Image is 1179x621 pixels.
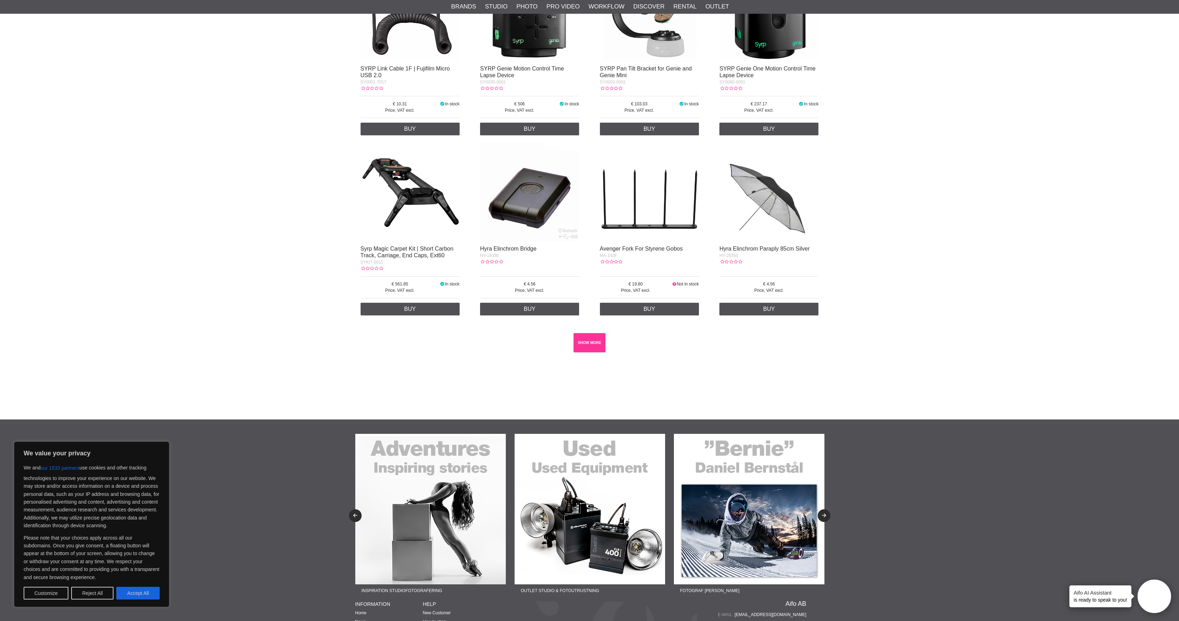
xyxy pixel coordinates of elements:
a: SYRP Link Cable 1F | Fujifilm Micro USB 2.0 [361,66,450,78]
h4: INFORMATION [355,601,423,608]
a: Buy [719,123,818,135]
button: Next [818,509,830,522]
span: SY0060-0001 [719,80,745,85]
a: Brands [451,2,476,11]
span: In stock [684,102,699,106]
button: Accept All [116,587,160,600]
i: In stock [559,102,565,106]
span: In stock [804,102,818,106]
a: Avenger Fork For Styrene Gobos [600,246,683,252]
i: In stock [679,102,684,106]
span: Price, VAT excl. [719,107,798,113]
div: Customer rating: 0 [719,85,742,92]
div: We value your privacy [14,442,169,607]
span: Price, VAT excl. [600,107,679,113]
span: In stock [565,102,579,106]
a: Studio [485,2,508,11]
span: SY0001-7017 [361,80,386,85]
div: Customer rating: 0 [600,259,622,265]
span: SYKIT-0015 [361,260,383,265]
span: Price, VAT excl. [361,107,440,113]
a: Photo [516,2,538,11]
span: Inspiration Studiofotografering [355,584,449,597]
span: 237.17 [719,101,798,107]
div: Customer rating: 0 [719,259,742,265]
a: Aifo AB [785,601,806,607]
img: Hyra Elinchrom Bridge [480,142,579,241]
a: Buy [600,303,699,315]
a: Buy [600,123,699,135]
img: Avenger Fork For Styrene Gobos [600,142,699,241]
a: [EMAIL_ADDRESS][DOMAIN_NAME] [735,611,806,618]
span: Outlet Studio & Fotoutrustning [515,584,606,597]
h4: HELP [423,601,491,608]
a: Hyra Elinchrom Bridge [480,246,536,252]
a: Discover [633,2,665,11]
span: 561.85 [361,281,440,287]
a: Ad:22-02F banner-sidfot-adventures.jpgInspiration Studiofotografering [355,434,506,597]
div: Customer rating: 0 [361,265,383,272]
span: 506 [480,101,559,107]
a: Buy [480,303,579,315]
span: Price, VAT excl. [719,287,818,294]
span: Price, VAT excl. [361,287,440,294]
a: New Customer [423,610,451,615]
span: 10.31 [361,101,440,107]
button: Previous [349,509,362,522]
a: Workflow [589,2,625,11]
a: Buy [361,123,460,135]
span: MA-143F [600,253,617,258]
span: E-mail: [718,611,735,618]
a: SYRP Genie Motion Control Time Lapse Device [480,66,564,78]
span: Price, VAT excl. [480,287,579,294]
span: 19.80 [600,281,672,287]
a: Buy [719,303,818,315]
i: Not in stock [671,282,677,287]
p: We and use cookies and other tracking technologies to improve your experience on our website. We ... [24,462,160,530]
a: Buy [361,303,460,315]
span: 103.03 [600,101,679,107]
span: HY-19338 [480,253,499,258]
div: Customer rating: 0 [480,85,503,92]
div: is ready to speak to you! [1069,585,1131,607]
p: We value your privacy [24,449,160,457]
img: Hyra Elinchrom Paraply 85cm Silver [719,142,818,241]
span: In stock [445,282,459,287]
a: SHOW MORE [573,333,606,352]
a: Syrp Magic Carpet Kit | Short Carbon Track, Carriage, End Caps, Ext60 [361,246,454,258]
i: In stock [439,282,445,287]
span: Price, VAT excl. [480,107,559,113]
span: HY-26350 [719,253,738,258]
a: Ad:22-04F banner-sidfot-bernie.jpgFotograf [PERSON_NAME] [674,434,824,597]
a: Rental [674,2,697,11]
span: In stock [445,102,459,106]
div: Customer rating: 0 [600,85,622,92]
h4: Aifo AI Assistant [1074,589,1127,596]
div: Customer rating: 0 [480,259,503,265]
img: Ad:22-03F banner-sidfot-used.jpg [515,434,665,584]
span: SY0003-0001 [600,80,626,85]
span: 4.56 [719,281,818,287]
span: SY0030-0001 [480,80,506,85]
i: In stock [439,102,445,106]
button: Reject All [71,587,113,600]
a: Outlet [705,2,729,11]
p: Please note that your choices apply across all our subdomains. Once you give consent, a floating ... [24,534,160,581]
img: Ad:22-04F banner-sidfot-bernie.jpg [674,434,824,584]
a: Hyra Elinchrom Paraply 85cm Silver [719,246,810,252]
a: SYRP Genie One Motion Control Time Lapse Device [719,66,816,78]
button: our 1533 partners [41,462,80,474]
button: Customize [24,587,68,600]
a: SYRP Pan Tilt Bracket for Genie and Genie Mini [600,66,692,78]
div: Customer rating: 0 [361,85,383,92]
a: Pro Video [546,2,579,11]
a: Buy [480,123,579,135]
span: Not in stock [677,282,699,287]
span: Price, VAT excl. [600,287,672,294]
a: Ad:22-03F banner-sidfot-used.jpgOutlet Studio & Fotoutrustning [515,434,665,597]
a: Home [355,610,367,615]
img: Syrp Magic Carpet Kit | Short Carbon Track, Carriage, End Caps, Ext60 [361,142,460,241]
i: In stock [798,102,804,106]
span: 4.56 [480,281,579,287]
span: Fotograf [PERSON_NAME] [674,584,746,597]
